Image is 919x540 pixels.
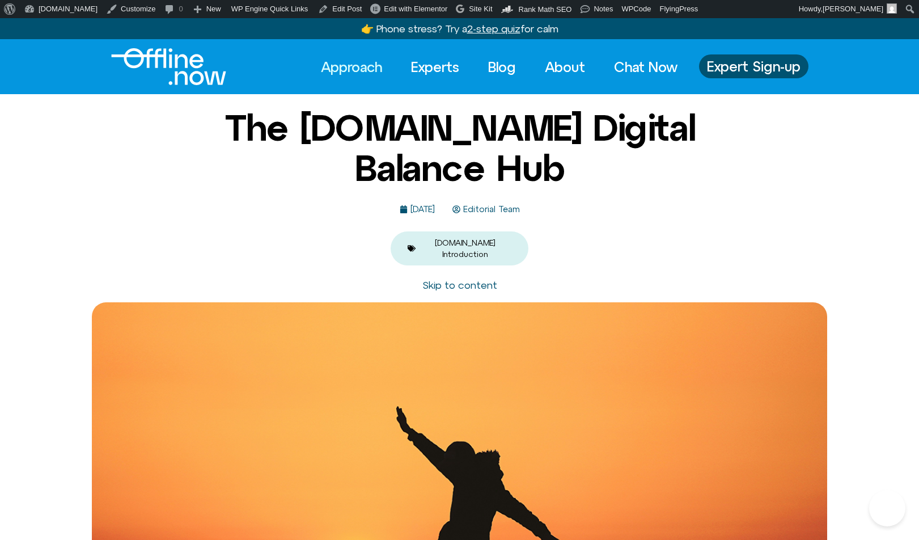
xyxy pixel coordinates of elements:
[410,204,435,214] time: [DATE]
[311,54,392,79] a: Approach
[823,5,883,13] span: [PERSON_NAME]
[467,23,520,35] u: 2-step quiz
[422,279,497,291] a: Skip to content
[401,54,469,79] a: Experts
[400,205,435,214] a: [DATE]
[699,54,808,78] a: Expert Sign-up
[519,5,572,14] span: Rank Math SEO
[384,5,447,13] span: Edit with Elementor
[111,48,207,85] div: Logo
[185,108,735,188] h1: The [DOMAIN_NAME] Digital Balance Hub
[478,54,526,79] a: Blog
[452,205,520,214] a: Editorial Team
[111,48,226,85] img: offline.now
[869,490,905,526] iframe: Botpress
[311,54,688,79] nav: Menu
[535,54,595,79] a: About
[707,59,801,74] span: Expert Sign-up
[469,5,492,13] span: Site Kit
[361,23,558,35] a: 👉 Phone stress? Try a2-step quizfor calm
[604,54,688,79] a: Chat Now
[460,205,520,214] span: Editorial Team
[435,238,496,259] a: [DOMAIN_NAME] Introduction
